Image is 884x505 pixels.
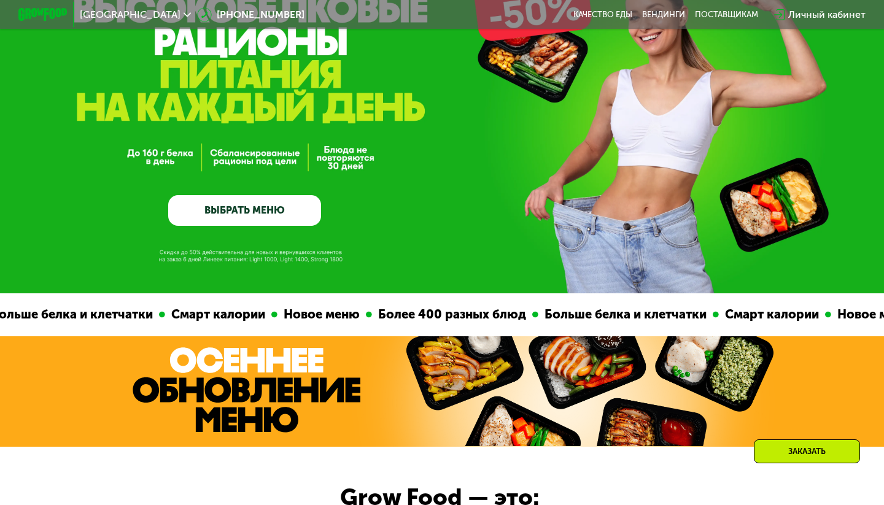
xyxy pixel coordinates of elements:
div: Заказать [754,439,860,463]
div: Смарт калории [165,305,271,324]
div: Личный кабинет [788,7,866,22]
div: Больше белка и клетчатки [538,305,712,324]
a: ВЫБРАТЬ МЕНЮ [168,195,321,226]
div: Новое меню [277,305,365,324]
a: [PHONE_NUMBER] [197,7,304,22]
a: Качество еды [573,10,632,20]
span: [GEOGRAPHIC_DATA] [80,10,180,20]
a: Вендинги [642,10,685,20]
div: Более 400 разных блюд [371,305,532,324]
div: Смарт калории [718,305,824,324]
div: поставщикам [695,10,758,20]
